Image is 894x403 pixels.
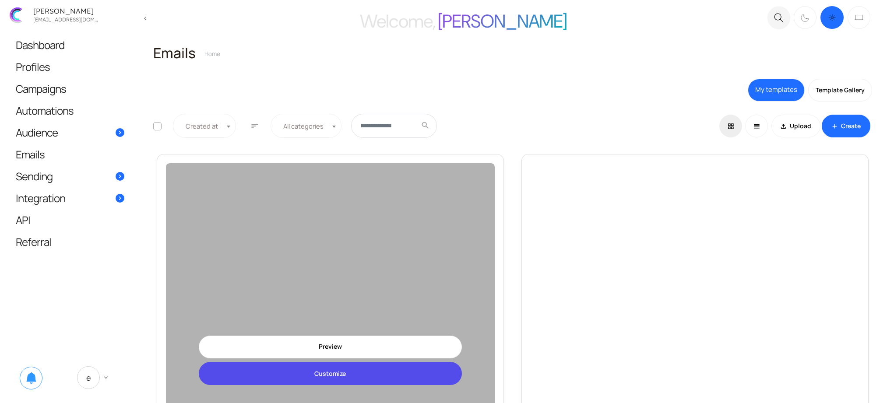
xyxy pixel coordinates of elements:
[42,300,121,307] span: Fashion Blogger & Influencer
[16,193,65,203] span: Integration
[42,272,287,294] p: Thank you for joining us! We're thrilled to have you on board and can't wait to share our latest ...
[7,165,133,187] a: Sending
[7,56,133,77] a: Profiles
[16,237,51,246] span: Referral
[745,115,768,137] a: reorder
[280,121,332,131] span: All categories
[421,123,430,128] span: search
[822,115,870,138] a: addCreate
[153,43,196,63] span: Emails
[182,121,227,131] span: Created at
[248,114,261,138] button: sort
[7,144,133,165] a: Emails
[271,114,341,138] span: All categories
[719,115,771,137] div: Basic example
[208,123,296,210] img: Lightweight Layers Collection
[33,87,296,284] img: Before and after images of a client's style transformation
[42,219,287,227] div: "
[753,122,760,131] span: reorder
[748,79,805,102] a: My templates
[173,114,236,138] span: Created at
[7,231,133,252] a: Referral
[33,123,121,210] img: Fresh Florals Collection
[808,79,872,102] a: Template Gallery
[7,122,133,143] a: Audience
[33,80,296,255] img: Fashionable Outfits
[42,380,287,391] h3: Your Perks
[42,337,287,382] p: Thank you for your continued support and loyalty to our brand. As a token of our gratitude, we in...
[438,9,567,33] span: [PERSON_NAME]
[16,215,30,224] span: API
[792,4,872,31] div: Dark mode switcher
[199,362,462,385] a: Customize
[16,40,64,49] span: Dashboard
[31,14,101,23] div: zhekan.zhutnik@gmail.com
[42,272,287,306] p: Dear VIP, we're thrilled to offer you an exclusive sneak peek into our Summer Collection. Your lo...
[16,128,58,137] span: Audience
[16,62,50,71] span: Profiles
[7,34,133,56] a: Dashboard
[42,288,96,295] span: Fashion Influencer
[7,100,133,121] a: Automations
[719,115,742,137] a: grid_view
[360,9,435,33] span: Welcome,
[77,366,100,389] span: E
[831,122,838,131] span: add
[250,122,259,130] span: sort
[727,122,735,131] span: grid_view
[121,123,208,210] img: Pastel Perfection Collection
[33,58,296,255] img: VIP Exclusive Badge
[16,106,74,115] span: Automations
[31,7,101,14] div: [PERSON_NAME]
[16,172,53,181] span: Sending
[132,319,197,340] a: Shop Now
[7,78,133,99] a: Campaigns
[199,336,462,358] a: Preview
[68,360,120,395] a: E keyboard_arrow_down
[7,209,133,231] a: API
[771,115,820,137] a: file_uploadUpload
[16,84,66,93] span: Campaigns
[125,356,204,378] a: Shop Spring Now
[102,374,110,382] span: keyboard_arrow_down
[42,44,287,68] p: Introducing our vibrant and colorful Spring Collection. Discover the latest trends and refresh yo...
[7,187,133,209] a: Integration
[204,50,220,58] a: Home
[42,227,287,279] blockquote: The Spring Collection is absolutely stunning! The colors and designs are perfect for the season.
[132,92,197,114] a: Explore Now
[165,296,291,347] h3: [PERSON_NAME] - Your Personal Style Expert
[4,4,137,27] a: [PERSON_NAME] [EMAIL_ADDRESS][DOMAIN_NAME]
[16,150,45,159] span: Emails
[780,122,787,131] span: file_upload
